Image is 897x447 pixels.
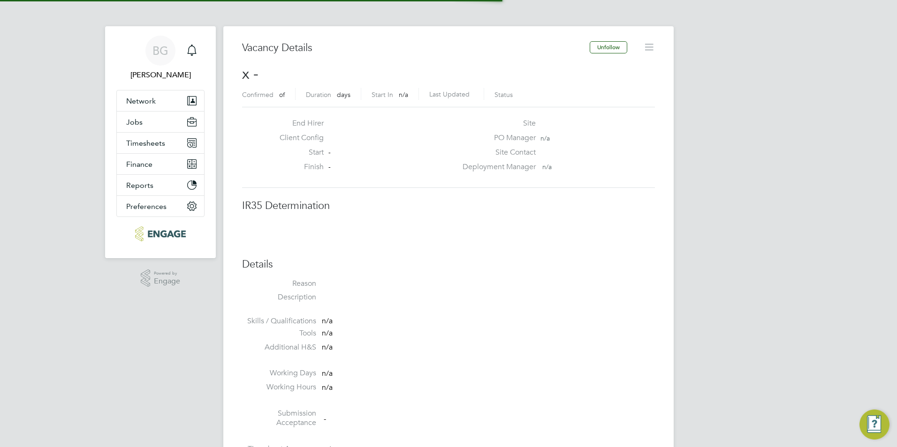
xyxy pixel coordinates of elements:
span: Powered by [154,269,180,277]
label: Working Days [242,368,316,378]
h3: IR35 Determination [242,199,655,213]
span: n/a [322,328,333,338]
button: Timesheets [117,133,204,153]
a: BG[PERSON_NAME] [116,36,205,81]
label: Submission Acceptance [242,409,316,428]
span: Preferences [126,202,167,211]
span: Finance [126,160,152,169]
span: days [337,90,350,99]
span: n/a [322,369,333,378]
span: Becky Green [116,69,205,81]
label: PO Manager [457,133,536,143]
span: - [324,414,326,423]
span: x - [242,65,258,83]
nav: Main navigation [105,26,216,258]
label: Skills / Qualifications [242,316,316,326]
label: Start In [372,90,393,99]
span: Jobs [126,118,143,127]
h3: Details [242,258,655,271]
span: n/a [322,316,333,326]
button: Engage Resource Center [859,410,889,440]
label: Tools [242,328,316,338]
label: Working Hours [242,382,316,392]
h3: Vacancy Details [242,41,590,55]
span: Timesheets [126,139,165,148]
a: Go to home page [116,226,205,241]
label: Description [242,292,316,302]
span: n/a [322,343,333,352]
label: Start [272,148,324,157]
label: Deployment Manager [457,162,536,172]
label: Duration [306,90,331,99]
span: n/a [540,134,550,142]
button: Preferences [117,196,204,216]
a: Powered byEngage [141,269,181,287]
button: Jobs [117,112,204,132]
label: Last Updated [429,90,470,98]
label: Client Config [272,133,324,143]
button: Unfollow [590,41,627,53]
button: Finance [117,154,204,174]
button: Network [117,90,204,111]
span: n/a [322,383,333,392]
span: n/a [399,90,408,99]
label: Confirmed [242,90,274,99]
label: End Hirer [272,119,324,128]
span: - [328,148,331,156]
label: Additional H&S [242,343,316,352]
span: BG [152,45,168,57]
label: Status [494,90,513,99]
span: - [328,163,331,171]
span: Reports [126,181,153,190]
button: Reports [117,175,204,195]
label: Reason [242,279,316,289]
img: carbonrecruitment-logo-retina.png [135,226,185,241]
span: Network [126,97,156,105]
label: Site [457,119,536,128]
span: n/a [542,163,552,171]
label: Site Contact [457,148,536,157]
span: of [279,90,285,99]
span: Engage [154,277,180,285]
label: Finish [272,162,324,172]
